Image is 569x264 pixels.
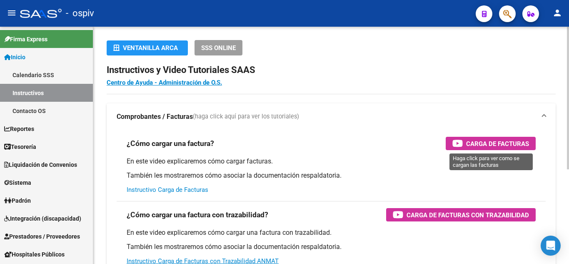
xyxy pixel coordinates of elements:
h3: ¿Cómo cargar una factura con trazabilidad? [127,209,268,221]
span: Carga de Facturas [466,138,529,149]
p: En este video explicaremos cómo cargar una factura con trazabilidad. [127,228,536,237]
p: También les mostraremos cómo asociar la documentación respaldatoria. [127,242,536,251]
span: Padrón [4,196,31,205]
h2: Instructivos y Video Tutoriales SAAS [107,62,556,78]
strong: Comprobantes / Facturas [117,112,193,121]
span: Prestadores / Proveedores [4,232,80,241]
span: Tesorería [4,142,36,151]
p: También les mostraremos cómo asociar la documentación respaldatoria. [127,171,536,180]
p: En este video explicaremos cómo cargar facturas. [127,157,536,166]
span: Integración (discapacidad) [4,214,81,223]
mat-expansion-panel-header: Comprobantes / Facturas(haga click aquí para ver los tutoriales) [107,103,556,130]
span: Hospitales Públicos [4,250,65,259]
span: Liquidación de Convenios [4,160,77,169]
button: Ventanilla ARCA [107,40,188,55]
button: SSS ONLINE [195,40,242,55]
span: Carga de Facturas con Trazabilidad [407,210,529,220]
span: Sistema [4,178,31,187]
mat-icon: person [552,8,562,18]
h3: ¿Cómo cargar una factura? [127,138,214,149]
span: Inicio [4,53,25,62]
span: - ospiv [66,4,94,23]
mat-icon: menu [7,8,17,18]
span: SSS ONLINE [201,44,236,52]
span: Reportes [4,124,34,133]
a: Instructivo Carga de Facturas [127,186,208,194]
button: Carga de Facturas con Trazabilidad [386,208,536,221]
div: Ventanilla ARCA [113,40,181,55]
a: Centro de Ayuda - Administración de O.S. [107,79,222,86]
span: (haga click aquí para ver los tutoriales) [193,112,299,121]
span: Firma Express [4,35,47,44]
div: Open Intercom Messenger [541,236,561,256]
button: Carga de Facturas [446,137,536,150]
